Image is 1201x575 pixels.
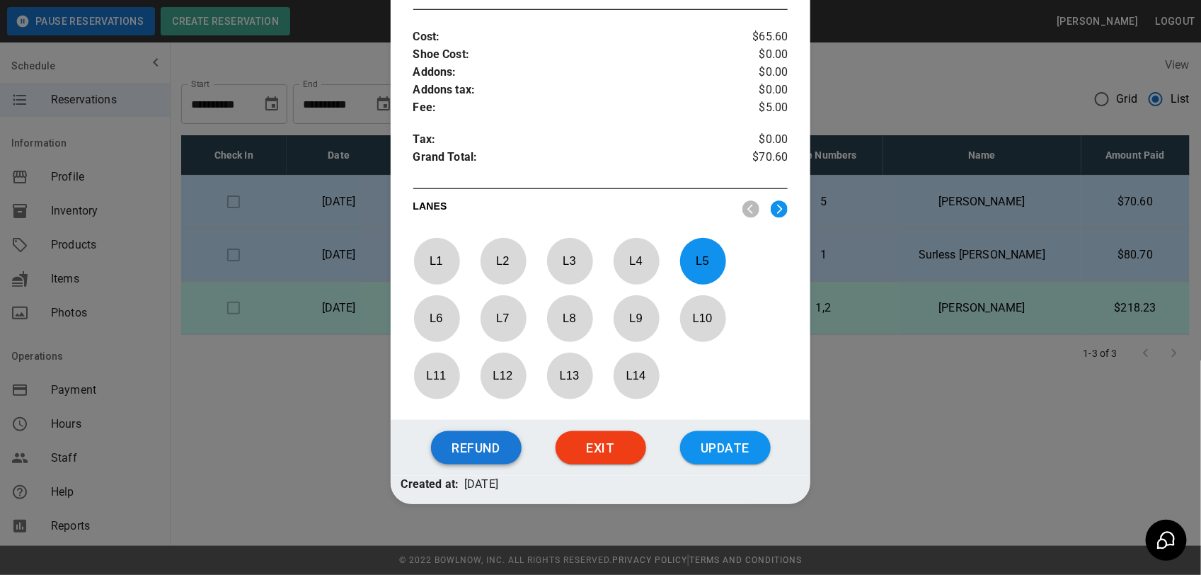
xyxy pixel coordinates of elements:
p: L 11 [413,359,460,392]
p: Addons tax : [413,81,726,99]
p: L 2 [480,244,527,278]
p: Fee : [413,99,726,117]
p: $0.00 [725,81,788,99]
p: Tax : [413,131,726,149]
p: L 7 [480,302,527,335]
p: L 9 [613,302,660,335]
p: $0.00 [725,46,788,64]
button: Refund [431,431,522,465]
p: Shoe Cost : [413,46,726,64]
p: L 10 [679,302,726,335]
p: L 1 [413,244,460,278]
p: L 12 [480,359,527,392]
p: [DATE] [464,476,498,494]
img: right.svg [771,200,788,218]
p: Grand Total : [413,149,726,170]
img: nav_left.svg [742,200,759,218]
p: L 14 [613,359,660,392]
p: $0.00 [725,64,788,81]
p: L 4 [613,244,660,278]
p: Cost : [413,28,726,46]
p: $65.60 [725,28,788,46]
p: LANES [413,199,732,219]
p: L 13 [546,359,593,392]
p: L 6 [413,302,460,335]
p: $0.00 [725,131,788,149]
p: Created at: [401,476,459,494]
button: Update [680,431,771,465]
p: $5.00 [725,99,788,117]
p: $70.60 [725,149,788,170]
p: L 5 [679,244,726,278]
p: L 3 [546,244,593,278]
button: Exit [556,431,646,465]
p: Addons : [413,64,726,81]
p: L 8 [546,302,593,335]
